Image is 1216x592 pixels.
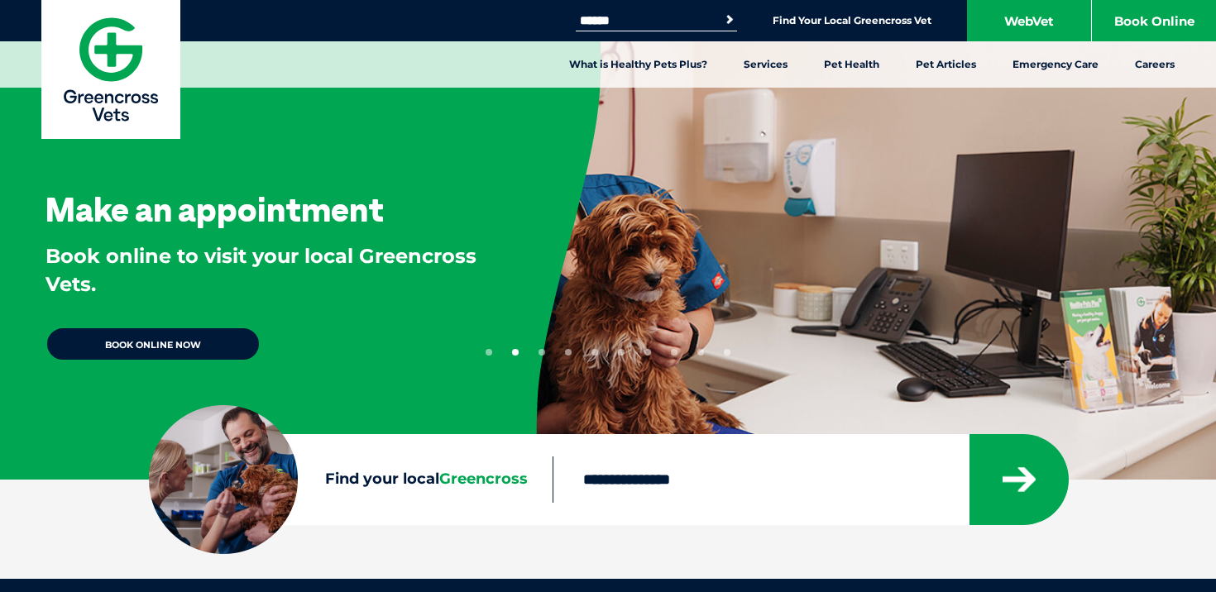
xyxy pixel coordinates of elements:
[644,349,651,356] button: 7 of 10
[1117,41,1193,88] a: Careers
[45,242,482,298] p: Book online to visit your local Greencross Vets.
[591,349,598,356] button: 5 of 10
[45,327,261,361] a: BOOK ONLINE NOW
[725,41,806,88] a: Services
[551,41,725,88] a: What is Healthy Pets Plus?
[898,41,994,88] a: Pet Articles
[994,41,1117,88] a: Emergency Care
[671,349,677,356] button: 8 of 10
[773,14,931,27] a: Find Your Local Greencross Vet
[806,41,898,88] a: Pet Health
[539,349,545,356] button: 3 of 10
[512,349,519,356] button: 2 of 10
[724,349,730,356] button: 10 of 10
[439,470,528,488] span: Greencross
[721,12,738,28] button: Search
[149,467,553,492] label: Find your local
[697,349,704,356] button: 9 of 10
[565,349,572,356] button: 4 of 10
[45,193,384,226] h3: Make an appointment
[618,349,625,356] button: 6 of 10
[486,349,492,356] button: 1 of 10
